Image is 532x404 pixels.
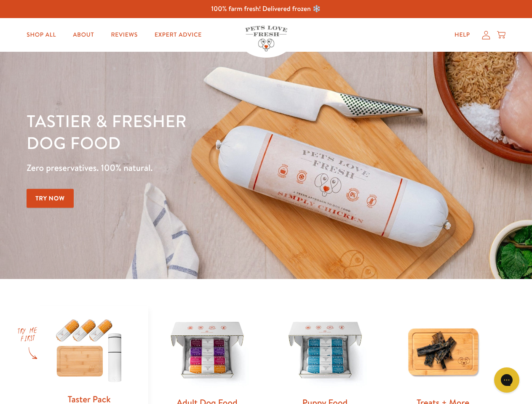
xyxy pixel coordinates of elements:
[245,26,287,51] img: Pets Love Fresh
[27,189,74,208] a: Try Now
[104,27,144,43] a: Reviews
[148,27,209,43] a: Expert Advice
[27,160,346,175] p: Zero preservatives. 100% natural.
[20,27,63,43] a: Shop All
[27,110,346,154] h1: Tastier & fresher dog food
[66,27,101,43] a: About
[490,364,524,396] iframe: Gorgias live chat messenger
[448,27,477,43] a: Help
